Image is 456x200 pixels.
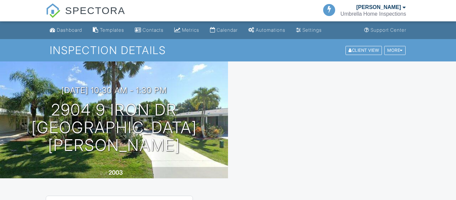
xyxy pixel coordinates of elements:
div: Templates [100,27,124,33]
a: Contacts [132,24,166,36]
div: Metrics [182,27,199,33]
h3: [DATE] 10:30 am - 1:30 pm [61,86,167,95]
div: Umbrella Home Inspections [340,11,406,17]
div: More [384,46,406,55]
a: Calendar [207,24,240,36]
a: SPECTORA [46,10,126,22]
a: Metrics [172,24,202,36]
img: The Best Home Inspection Software - Spectora [46,3,60,18]
a: Dashboard [47,24,85,36]
span: SPECTORA [65,3,126,17]
div: [PERSON_NAME] [356,4,401,11]
h1: Inspection Details [50,44,406,56]
a: Automations (Basic) [246,24,288,36]
h1: 2904 9 Iron Dr [GEOGRAPHIC_DATA][PERSON_NAME] [11,101,217,154]
div: Contacts [143,27,164,33]
div: Automations [256,27,285,33]
a: Settings [293,24,324,36]
div: Dashboard [57,27,82,33]
div: Support Center [371,27,406,33]
div: Calendar [217,27,238,33]
a: Templates [90,24,127,36]
a: Support Center [362,24,409,36]
a: Client View [345,47,384,52]
div: Settings [302,27,322,33]
div: 2003 [108,169,123,176]
div: Client View [346,46,382,55]
span: Built [100,171,107,176]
